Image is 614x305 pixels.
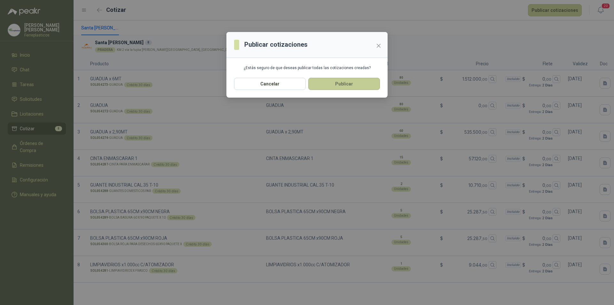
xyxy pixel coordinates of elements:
[234,78,306,90] button: Cancelar
[374,41,384,51] button: Close
[244,40,308,50] h3: Publicar cotizaciones
[308,78,380,90] button: Publicar
[376,43,381,48] span: close
[234,66,380,70] p: ¿Estás seguro de que deseas publicar todas las cotizaciones creadas?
